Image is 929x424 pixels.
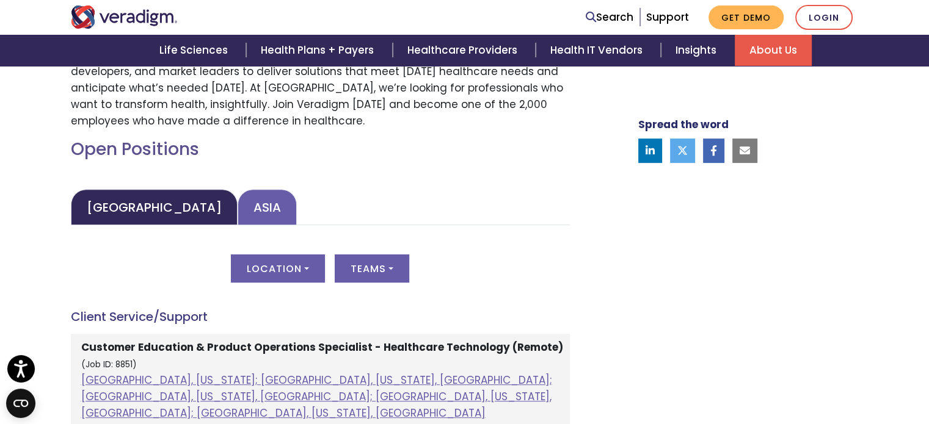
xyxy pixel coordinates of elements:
[238,189,297,225] a: Asia
[6,389,35,418] button: Open CMP widget
[81,373,552,420] a: [GEOGRAPHIC_DATA], [US_STATE]; [GEOGRAPHIC_DATA], [US_STATE], [GEOGRAPHIC_DATA]; [GEOGRAPHIC_DATA...
[81,340,563,354] strong: Customer Education & Product Operations Specialist - Healthcare Technology (Remote)
[71,5,178,29] img: Veradigm logo
[335,254,409,282] button: Teams
[661,35,735,66] a: Insights
[71,309,570,324] h4: Client Service/Support
[646,10,689,24] a: Support
[71,189,238,225] a: [GEOGRAPHIC_DATA]
[231,254,325,282] button: Location
[735,35,812,66] a: About Us
[71,139,570,160] h2: Open Positions
[393,35,536,66] a: Healthcare Providers
[145,35,246,66] a: Life Sciences
[709,5,784,29] a: Get Demo
[81,359,137,370] small: (Job ID: 8851)
[586,9,633,26] a: Search
[246,35,392,66] a: Health Plans + Payers
[795,5,853,30] a: Login
[536,35,661,66] a: Health IT Vendors
[638,117,729,132] strong: Spread the word
[71,46,570,129] p: Join a passionate team of dedicated associates who work side-by-side with caregivers, developers,...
